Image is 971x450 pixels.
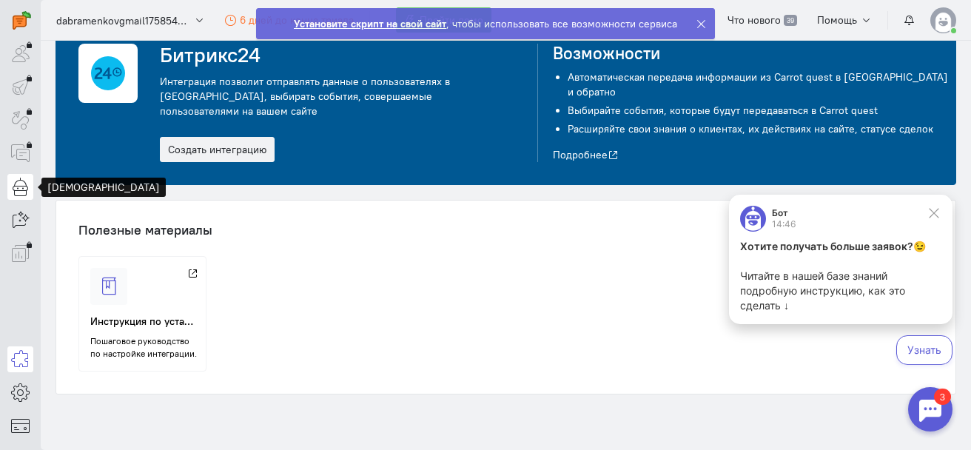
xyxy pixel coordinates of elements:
li: Автоматическая передача информации из Carrot quest в [GEOGRAPHIC_DATA] и обратно [568,70,948,103]
div: Бот [58,22,81,31]
div: , чтобы использовать все возможности сервиса [294,16,677,31]
a: Создать интеграцию [160,137,275,162]
div: Интеграция позволит отправлять данные о пользователях в [GEOGRAPHIC_DATA], выбирать события, сове... [160,74,508,118]
div: 14:46 [58,33,81,42]
a: Инструкция по установке Пошаговое руководство по настройке интеграции. [78,256,206,372]
p: Читайте в нашей базе знаний подробную инструкцию, как это сделать ↓ [26,82,227,127]
div: 3 [33,9,50,25]
span: Помощь [817,13,857,27]
button: dabramenkovgmail1758541333 [48,7,213,33]
button: Узнать [182,149,238,178]
img: carrot-quest.svg [13,11,31,30]
h2: Возможности [553,44,948,62]
h1: Битрикс24 [160,44,523,67]
strong: Хотите получать больше заявок? [26,53,199,66]
a: Подробнее [553,148,619,161]
span: Что нового [728,13,781,27]
span: dabramenkovgmail1758541333 [56,13,189,28]
div: Пошаговое руководство по настройке интеграции. [90,335,198,360]
img: default-v4.png [930,7,956,33]
span: 6 дней до конца триала [240,13,354,27]
li: Расширяйте свои знания о клиентах, их действиях на сайте, статусе сделок [568,121,948,136]
span: 39 [784,15,796,27]
h5: Инструкция по установке [90,316,198,327]
li: Выбирайте события, которые будут передаваться в Carrot quest [568,103,948,121]
h4: Полезные материалы [78,223,933,238]
a: Что нового 39 [719,7,804,33]
p: 😉 [26,53,227,67]
button: Помощь [809,7,881,33]
strong: Установите скрипт на свой сайт [294,17,446,30]
div: [DEMOGRAPHIC_DATA] [41,178,166,197]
